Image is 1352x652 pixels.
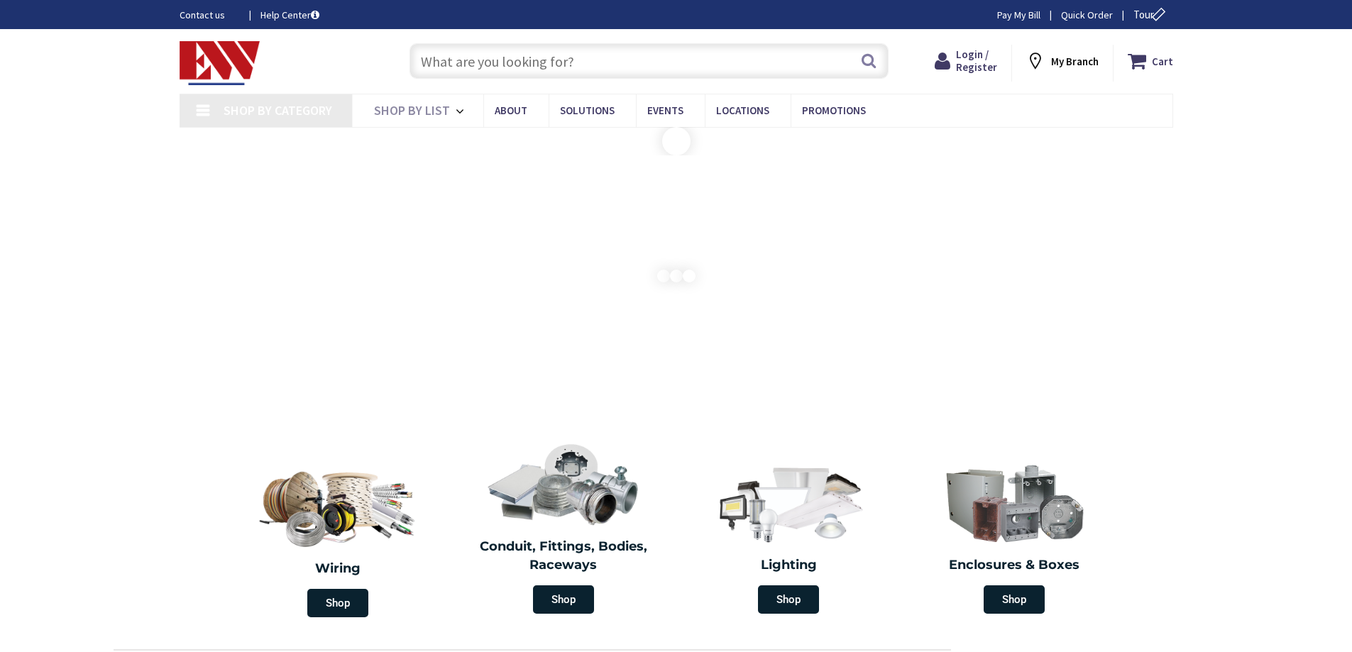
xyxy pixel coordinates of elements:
span: Shop [984,585,1045,614]
span: Events [647,104,683,117]
a: Conduit, Fittings, Bodies, Raceways Shop [454,436,673,621]
a: Enclosures & Boxes Shop [905,454,1123,621]
span: Promotions [802,104,866,117]
strong: My Branch [1051,55,1099,68]
h2: Wiring [233,560,444,578]
a: Pay My Bill [997,8,1040,22]
input: What are you looking for? [410,43,889,79]
a: Contact us [180,8,238,22]
span: Shop [307,589,368,617]
span: Shop [758,585,819,614]
span: Shop By Category [224,102,332,118]
span: Shop By List [374,102,450,118]
a: Cart [1128,48,1173,74]
a: Login / Register [935,48,997,74]
span: Tour [1133,8,1170,21]
a: Lighting Shop [680,454,898,621]
h2: Enclosures & Boxes [912,556,1116,575]
span: Login / Register [956,48,997,74]
strong: Cart [1152,48,1173,74]
a: Quick Order [1061,8,1113,22]
span: About [495,104,527,117]
span: Locations [716,104,769,117]
div: My Branch [1026,48,1099,74]
a: Help Center [260,8,319,22]
span: Shop [533,585,594,614]
h2: Lighting [687,556,891,575]
img: Electrical Wholesalers, Inc. [180,41,260,85]
h2: Conduit, Fittings, Bodies, Raceways [461,538,666,574]
a: Wiring Shop [226,454,451,624]
span: Solutions [560,104,615,117]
